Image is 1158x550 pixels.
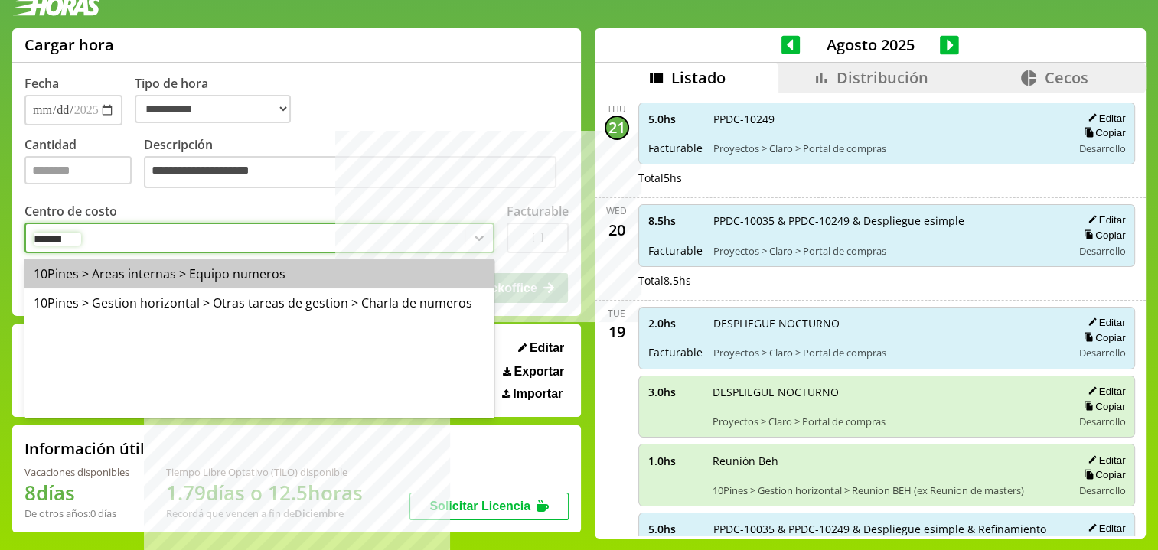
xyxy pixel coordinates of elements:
div: 10Pines > Gestion horizontal > Otras tareas de gestion > Charla de numeros [24,288,494,317]
div: Total 5 hs [638,171,1136,185]
span: Proyectos > Claro > Portal de compras [713,142,1062,155]
span: PPDC-10035 & PPDC-10249 & Despliegue esimple & Refinamiento [713,522,1062,536]
span: Desarrollo [1078,244,1125,258]
span: 5.0 hs [648,112,703,126]
div: Total 8.5 hs [638,273,1136,288]
span: Desarrollo [1078,346,1125,360]
button: Copiar [1079,331,1125,344]
div: Recordá que vencen a fin de [166,506,363,520]
div: 21 [605,116,629,140]
span: 1.0 hs [648,454,702,468]
span: Proyectos > Claro > Portal de compras [713,244,1062,258]
span: DESPLIEGUE NOCTURNO [713,385,1062,399]
span: 5.0 hs [648,522,703,536]
button: Editar [1083,385,1125,398]
button: Copiar [1079,126,1125,139]
span: Importar [513,387,563,401]
label: Descripción [144,136,569,192]
span: 8.5 hs [648,213,703,228]
button: Editar [1083,112,1125,125]
span: Editar [530,341,564,355]
span: Desarrollo [1078,483,1125,497]
b: Diciembre [295,506,344,520]
label: Centro de costo [24,203,117,220]
div: Tiempo Libre Optativo (TiLO) disponible [166,465,363,479]
span: Facturable [648,345,703,360]
label: Tipo de hora [135,75,303,125]
input: Cantidad [24,156,132,184]
button: Copiar [1079,229,1125,242]
h1: 8 días [24,479,129,506]
h1: Cargar hora [24,34,114,55]
label: Fecha [24,75,59,92]
span: Proyectos > Claro > Portal de compras [713,346,1062,360]
button: Editar [1083,454,1125,467]
h2: Información útil [24,438,145,459]
span: 10Pines > Gestion horizontal > Reunion BEH (ex Reunion de masters) [713,483,1062,497]
button: Editar [514,340,569,356]
span: Proyectos > Claro > Portal de compras [713,415,1062,428]
div: scrollable content [595,93,1146,536]
label: Facturable [507,203,569,220]
span: Reunión Beh [713,454,1062,468]
span: Distribución [837,67,928,88]
textarea: Descripción [144,156,556,188]
span: Desarrollo [1078,415,1125,428]
span: Facturable [648,141,703,155]
div: Thu [607,103,626,116]
button: Editar [1083,522,1125,535]
span: Solicitar Licencia [429,500,530,513]
button: Editar [1083,213,1125,226]
span: 2.0 hs [648,316,703,330]
div: De otros años: 0 días [24,506,129,520]
button: Exportar [498,364,569,379]
h1: 1.79 días o 12.5 horas [166,479,363,506]
button: Copiar [1079,468,1125,481]
button: Editar [1083,316,1125,329]
div: Tue [608,307,625,320]
label: Cantidad [24,136,144,192]
span: Agosto 2025 [800,34,940,55]
div: Wed [606,204,627,217]
span: Exportar [514,365,564,379]
span: PPDC-10249 [713,112,1062,126]
span: 3.0 hs [648,385,702,399]
div: Vacaciones disponibles [24,465,129,479]
span: Facturable [648,243,703,258]
div: 10Pines > Areas internas > Equipo numeros [24,259,494,288]
span: DESPLIEGUE NOCTURNO [713,316,1062,330]
span: PPDC-10035 & PPDC-10249 & Despliegue esimple [713,213,1062,228]
div: 20 [605,217,629,242]
span: Cecos [1044,67,1088,88]
button: Copiar [1079,400,1125,413]
span: Desarrollo [1078,142,1125,155]
div: 19 [605,320,629,344]
button: Solicitar Licencia [409,493,569,520]
select: Tipo de hora [135,95,291,123]
span: Listado [671,67,726,88]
